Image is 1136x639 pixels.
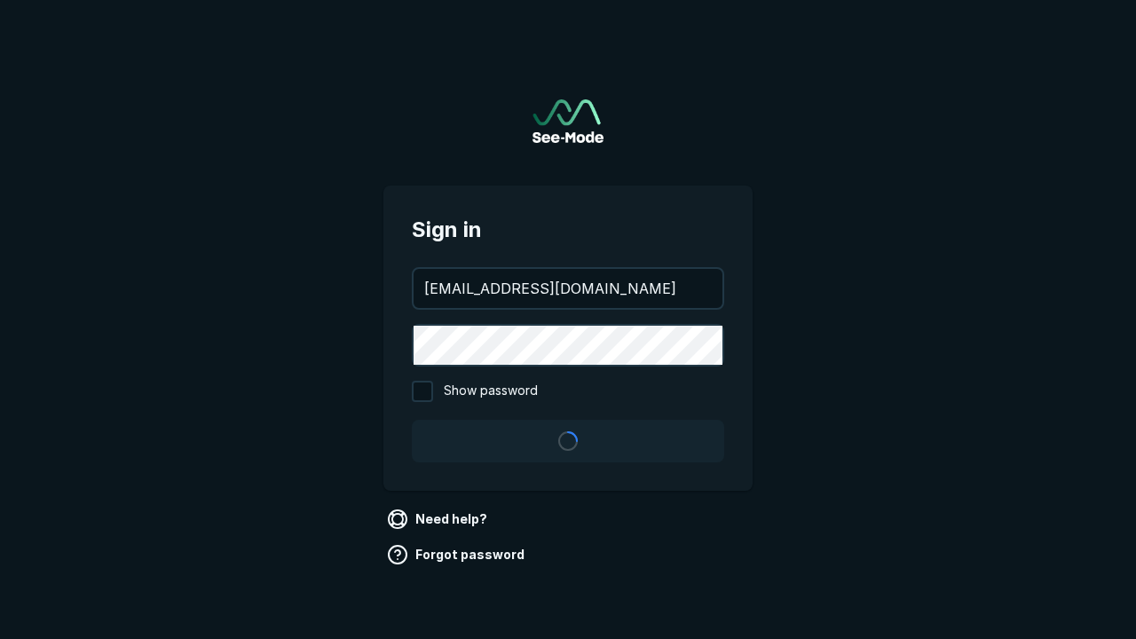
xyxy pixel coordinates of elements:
span: Show password [444,381,538,402]
img: See-Mode Logo [532,99,603,143]
a: Forgot password [383,540,532,569]
input: your@email.com [414,269,722,308]
span: Sign in [412,214,724,246]
a: Need help? [383,505,494,533]
a: Go to sign in [532,99,603,143]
